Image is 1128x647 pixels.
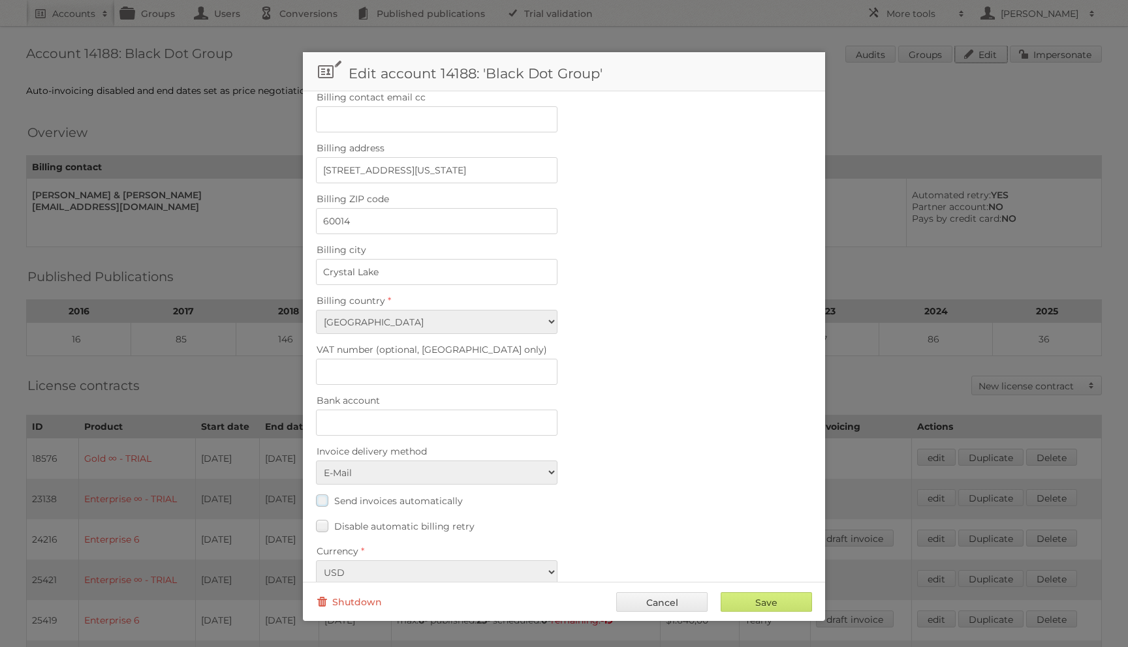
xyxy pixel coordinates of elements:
[317,295,385,307] span: Billing country
[317,193,389,205] span: Billing ZIP code
[721,592,812,612] input: Save
[616,592,708,612] a: Cancel
[317,244,366,256] span: Billing city
[303,52,825,91] h1: Edit account 14188: 'Black Dot Group'
[317,142,384,154] span: Billing address
[317,344,547,355] span: VAT number (optional, [GEOGRAPHIC_DATA] only)
[317,445,427,457] span: Invoice delivery method
[317,545,358,557] span: Currency
[317,91,426,103] span: Billing contact email cc
[334,520,475,532] span: Disable automatic billing retry
[334,495,463,507] span: Send invoices automatically
[316,592,382,612] a: Shutdown
[317,395,380,406] span: Bank account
